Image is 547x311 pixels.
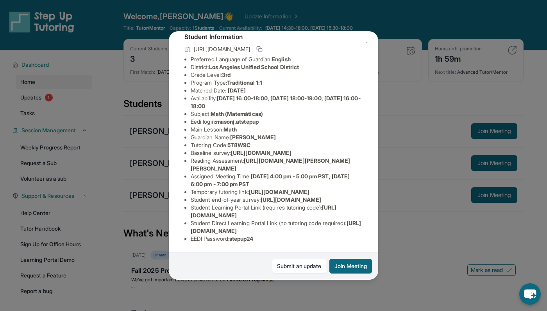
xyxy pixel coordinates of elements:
span: [PERSON_NAME] [230,134,276,140]
span: [DATE] [228,87,246,94]
li: Tutoring Code : [191,141,363,149]
li: Guardian Name : [191,133,363,141]
span: English [272,56,291,62]
li: Reading Assessment : [191,157,363,172]
span: [URL][DOMAIN_NAME] [194,45,250,53]
li: Student Learning Portal Link (requires tutoring code) : [191,204,363,219]
a: Submit an update [272,259,326,274]
li: Grade Level: [191,71,363,79]
li: Student Direct Learning Portal Link (no tutoring code required) : [191,219,363,235]
button: Join Meeting [329,259,372,274]
span: 3rd [222,71,231,78]
span: [URL][DOMAIN_NAME] [261,196,321,203]
h4: Student Information [184,32,363,41]
span: [URL][DOMAIN_NAME] [231,149,291,156]
li: Main Lesson : [191,126,363,133]
span: [URL][DOMAIN_NAME] [249,188,309,195]
span: Traditional 1:1 [227,79,262,86]
li: Temporary tutoring link : [191,188,363,196]
span: [DATE] 4:00 pm - 5:00 pm PST, [DATE] 6:00 pm - 7:00 pm PST [191,173,350,187]
button: chat-button [519,283,541,305]
span: Math (Matemáticas) [211,110,263,117]
span: stepup24 [229,235,254,242]
li: Availability: [191,94,363,110]
li: Matched Date: [191,87,363,94]
img: Close Icon [363,40,370,46]
li: Preferred Language of Guardian: [191,55,363,63]
span: Los Angeles Unified School District [209,64,299,70]
span: masonj.atstepup [216,118,259,125]
li: Student end-of-year survey : [191,196,363,204]
button: Copy link [255,44,264,54]
span: 5T8W9C [227,142,250,148]
li: Assigned Meeting Time : [191,172,363,188]
span: Math [223,126,237,133]
li: District: [191,63,363,71]
span: [DATE] 16:00-18:00, [DATE] 18:00-19:00, [DATE] 16:00-18:00 [191,95,361,109]
li: Program Type: [191,79,363,87]
li: Eedi login : [191,118,363,126]
span: [URL][DOMAIN_NAME][PERSON_NAME][PERSON_NAME] [191,157,350,172]
li: Baseline survey : [191,149,363,157]
li: Subject : [191,110,363,118]
li: EEDI Password : [191,235,363,243]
